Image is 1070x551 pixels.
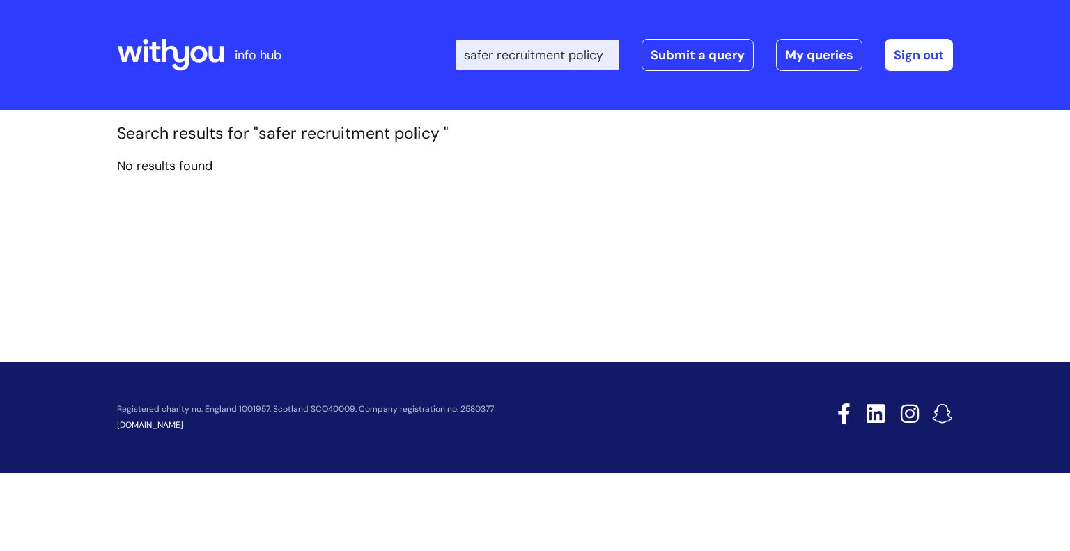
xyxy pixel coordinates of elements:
[117,405,738,414] p: Registered charity no. England 1001957, Scotland SCO40009. Company registration no. 2580377
[235,44,281,66] p: info hub
[456,40,619,70] input: Search
[776,39,862,71] a: My queries
[117,124,953,143] h1: Search results for "safer recruitment policy "
[885,39,953,71] a: Sign out
[117,419,183,430] a: [DOMAIN_NAME]
[642,39,754,71] a: Submit a query
[456,39,953,71] div: | -
[117,155,953,177] p: No results found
